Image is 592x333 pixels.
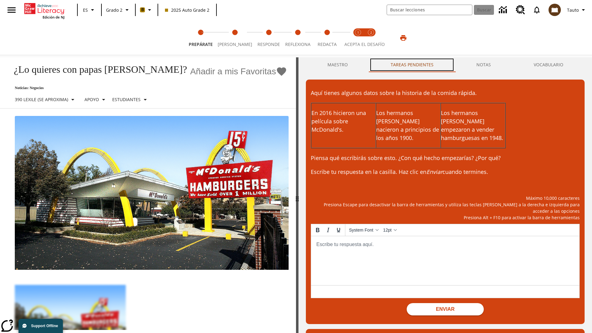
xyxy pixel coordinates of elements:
[112,96,141,103] p: Estudiantes
[407,303,484,315] button: Enviar
[110,94,151,105] button: Seleccionar estudiante
[370,31,372,35] text: 2
[311,236,579,285] iframe: Rich Text Area. Press ALT-0 for help.
[362,21,380,55] button: Acepta el desafío contesta step 2 of 2
[393,32,413,43] button: Imprimir
[323,225,333,235] button: Italic
[545,2,565,18] button: Escoja un nuevo avatar
[383,228,392,232] span: 12pt
[455,57,512,72] button: NOTAS
[565,4,590,15] button: Perfil/Configuración
[549,4,561,16] img: avatar image
[24,2,64,19] div: Portada
[311,154,580,162] p: Piensa qué escribirás sobre esto. ¿Con qué hecho empezarías? ¿Por qué?
[280,21,315,55] button: Reflexiona step 4 of 5
[311,89,580,97] p: Aquí tienes algunos datos sobre la historia de la comida rápida.
[344,41,385,47] span: ACEPTA EL DESAFÍO
[141,6,144,14] span: B
[31,324,58,328] span: Support Offline
[15,116,289,270] img: Uno de los primeros locales de McDonald's, con el icónico letrero rojo y los arcos amarillos.
[190,67,276,76] span: Añadir a mis Favoritas
[349,228,373,232] span: System Font
[312,225,323,235] button: Bold
[84,96,99,103] p: Apoyo
[257,41,280,47] span: Responde
[347,225,381,235] button: Fonts
[311,109,376,134] p: En 2016 hicieron una película sobre McDonald's.
[310,21,343,55] button: Redacta step 5 of 5
[189,41,213,47] span: Prepárate
[441,109,505,142] p: Los hermanos [PERSON_NAME] empezaron a vender hamburguesas en 1948.
[7,64,187,75] h1: ¿Lo quieres con papas [PERSON_NAME]?
[349,21,367,55] button: Acepta el desafío lee step 1 of 2
[311,195,580,201] p: Máximo 10,000 caracteres
[512,57,585,72] button: VOCABULARIO
[18,319,63,333] button: Support Offline
[357,31,359,35] text: 1
[252,21,285,55] button: Responde step 3 of 5
[311,168,580,176] p: Escribe tu respuesta en la casilla. Haz clic en cuando termines.
[138,4,156,15] button: Boost El color de la clase es anaranjado claro. Cambiar el color de la clase.
[529,2,545,18] a: Notificaciones
[7,86,287,90] p: Noticias: Negocios
[376,109,440,142] p: Los hermanos [PERSON_NAME] nacieron a principios de los años 1900.
[311,201,580,214] p: Presiona Escape para desactivar la barra de herramientas y utiliza las teclas [PERSON_NAME] a la ...
[296,57,298,333] div: Pulsa la tecla de intro o la barra espaciadora y luego presiona las flechas de derecha e izquierd...
[369,57,455,72] button: TAREAS PENDIENTES
[82,94,110,105] button: Tipo de apoyo, Apoyo
[12,94,79,105] button: Seleccione Lexile, 390 Lexile (Se aproxima)
[165,7,209,13] span: 2025 Auto Grade 2
[218,41,252,47] span: [PERSON_NAME]
[106,7,122,13] span: Grado 2
[285,41,310,47] span: Reflexiona
[567,7,579,13] span: Tauto
[381,225,399,235] button: Font sizes
[213,21,257,55] button: Lee step 2 of 5
[333,225,344,235] button: Underline
[15,96,68,103] p: 390 Lexile (Se aproxima)
[387,5,472,15] input: Buscar campo
[83,7,88,13] span: ES
[184,21,218,55] button: Prepárate step 1 of 5
[426,168,442,175] em: Enviar
[190,66,287,77] button: Añadir a mis Favoritas - ¿Lo quieres con papas fritas?
[512,2,529,18] a: Centro de recursos, Se abrirá en una pestaña nueva.
[306,57,585,72] div: Instructional Panel Tabs
[43,15,64,19] span: Edición de NJ
[80,4,99,15] button: Lenguaje: ES, Selecciona un idioma
[495,2,512,18] a: Centro de información
[104,4,133,15] button: Grado: Grado 2, Elige un grado
[306,57,369,72] button: Maestro
[318,41,337,47] span: Redacta
[2,1,21,19] button: Abrir el menú lateral
[311,214,580,221] p: Presiona Alt + F10 para activar la barra de herramientas
[298,57,592,333] div: activity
